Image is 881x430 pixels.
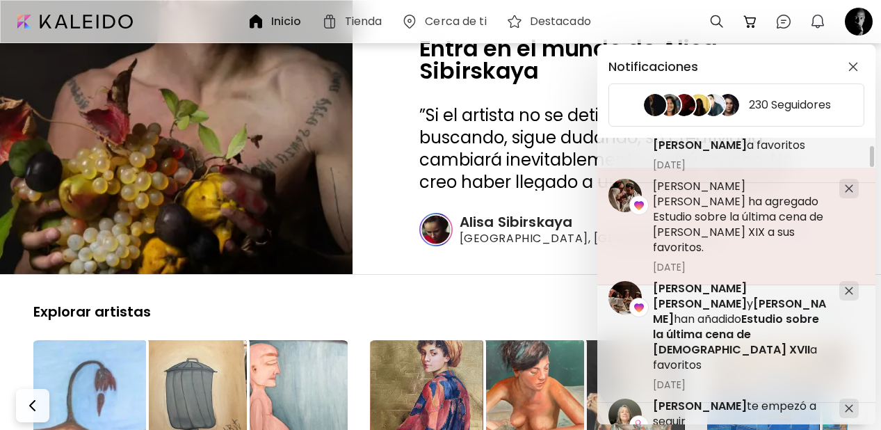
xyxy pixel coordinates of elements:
[848,62,858,72] img: closeButton
[653,179,828,255] h5: [PERSON_NAME] [PERSON_NAME] ha agregado Estudio sobre la última cena de [PERSON_NAME] XIX a sus f...
[653,281,828,373] h5: y han añadido a favoritos
[653,311,819,358] span: Estudio sobre la última cena de [DEMOGRAPHIC_DATA] XVII
[653,379,828,391] span: [DATE]
[653,159,828,171] span: [DATE]
[653,280,747,312] span: [PERSON_NAME] [PERSON_NAME]
[608,60,698,74] h5: Notificaciones
[749,98,831,112] h5: 230 Seguidores
[653,296,826,327] span: [PERSON_NAME]
[653,398,747,414] span: [PERSON_NAME]
[653,261,828,273] span: [DATE]
[653,399,828,429] h5: te empezó a seguir
[842,56,864,78] button: closeButton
